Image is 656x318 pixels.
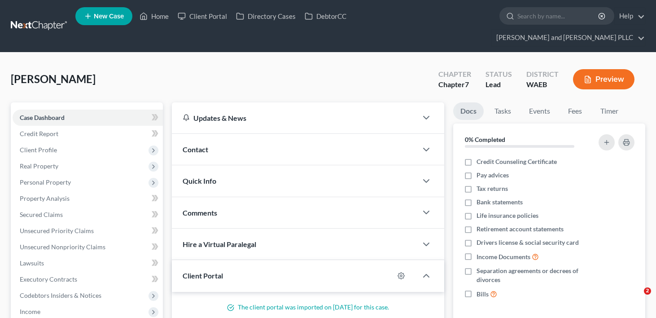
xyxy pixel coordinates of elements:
[300,8,351,24] a: DebtorCC
[477,211,538,220] span: Life insurance policies
[13,126,163,142] a: Credit Report
[13,271,163,287] a: Executory Contracts
[94,13,124,20] span: New Case
[135,8,173,24] a: Home
[183,113,407,123] div: Updates & News
[183,271,223,280] span: Client Portal
[20,130,58,137] span: Credit Report
[13,239,163,255] a: Unsecured Nonpriority Claims
[438,79,471,90] div: Chapter
[20,178,71,186] span: Personal Property
[453,102,484,120] a: Docs
[438,69,471,79] div: Chapter
[517,8,599,24] input: Search by name...
[20,308,40,315] span: Income
[20,275,77,283] span: Executory Contracts
[20,114,65,121] span: Case Dashboard
[173,8,232,24] a: Client Portal
[625,287,647,309] iframe: Intercom live chat
[561,102,590,120] a: Fees
[487,102,518,120] a: Tasks
[13,190,163,207] a: Property Analysis
[20,259,44,267] span: Lawsuits
[20,291,101,299] span: Codebtors Insiders & Notices
[20,227,94,234] span: Unsecured Priority Claims
[183,177,216,185] span: Quick Info
[477,252,530,261] span: Income Documents
[615,8,645,24] a: Help
[465,136,505,143] strong: 0% Completed
[20,162,58,170] span: Real Property
[13,207,163,223] a: Secured Claims
[11,72,96,85] span: [PERSON_NAME]
[20,194,70,202] span: Property Analysis
[13,110,163,126] a: Case Dashboard
[526,79,559,90] div: WAEB
[20,243,105,251] span: Unsecured Nonpriority Claims
[477,157,557,166] span: Credit Counseling Certificate
[20,146,57,154] span: Client Profile
[477,184,508,193] span: Tax returns
[593,102,625,120] a: Timer
[485,69,512,79] div: Status
[477,238,579,247] span: Drivers license & social security card
[183,303,433,312] p: The client portal was imported on [DATE] for this case.
[232,8,300,24] a: Directory Cases
[526,69,559,79] div: District
[485,79,512,90] div: Lead
[13,255,163,271] a: Lawsuits
[183,145,208,154] span: Contact
[644,287,651,295] span: 2
[477,171,509,180] span: Pay advices
[477,266,590,284] span: Separation agreements or decrees of divorces
[183,208,217,217] span: Comments
[573,69,634,89] button: Preview
[13,223,163,239] a: Unsecured Priority Claims
[477,225,564,234] span: Retirement account statements
[477,198,523,207] span: Bank statements
[477,290,489,299] span: Bills
[20,211,63,218] span: Secured Claims
[465,80,469,88] span: 7
[522,102,557,120] a: Events
[183,240,256,248] span: Hire a Virtual Paralegal
[492,30,645,46] a: [PERSON_NAME] and [PERSON_NAME] PLLC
